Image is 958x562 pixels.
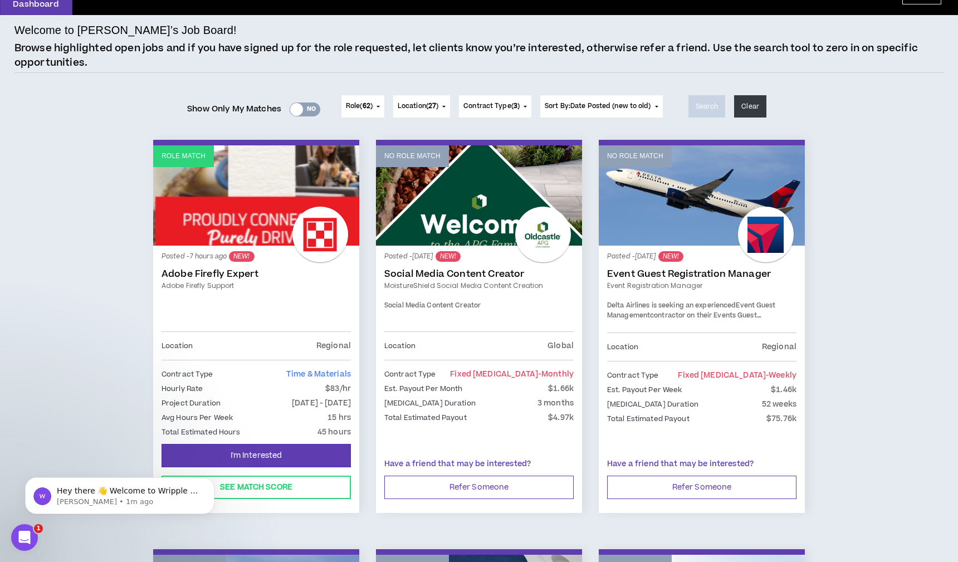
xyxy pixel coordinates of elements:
iframe: Intercom live chat [11,524,38,551]
button: See Match Score [162,476,351,499]
a: No Role Match [599,145,805,246]
span: Show Only My Matches [187,101,281,118]
p: Avg Hours Per Week [162,412,233,424]
button: Search [688,95,726,118]
a: No Role Match [376,145,582,246]
p: Total Estimated Hours [162,426,241,438]
button: Sort By:Date Posted (new to old) [540,95,663,118]
p: Posted - 7 hours ago [162,251,351,262]
p: $1.66k [548,383,574,395]
p: Hourly Rate [162,383,203,395]
span: 62 [363,101,370,111]
span: 27 [428,101,436,111]
p: [MEDICAL_DATA] Duration [384,397,476,409]
p: $1.46k [771,384,796,396]
sup: NEW! [436,251,461,262]
span: Delta Airlines is seeking an experienced [607,301,736,310]
span: Location ( ) [398,101,438,111]
button: Role(62) [341,95,384,118]
p: Posted - [DATE] [384,251,574,262]
span: Fixed [MEDICAL_DATA] [450,369,574,380]
p: $4.97k [548,412,574,424]
p: Contract Type [162,368,213,380]
p: Posted - [DATE] [607,251,796,262]
span: Fixed [MEDICAL_DATA] [678,370,796,381]
button: Contract Type(3) [459,95,531,118]
p: Regional [316,340,351,352]
p: $75.76k [766,413,796,425]
button: Refer Someone [384,476,574,499]
a: Social Media Content Creator [384,268,574,280]
strong: Event Guest Management [607,301,776,320]
p: 45 hours [317,426,351,438]
span: 1 [34,524,43,533]
p: 52 weeks [762,398,796,410]
span: contractor on their Events Guest Management team. This a 40hrs/week position with 2-3 days in the... [607,311,788,359]
p: Total Estimated Payout [384,412,467,424]
p: [MEDICAL_DATA] Duration [607,398,698,410]
button: Refer Someone [607,476,796,499]
p: Have a friend that may be interested? [384,458,574,470]
span: 3 [514,101,517,111]
a: Event Guest Registration Manager [607,268,796,280]
p: Role Match [162,151,206,162]
p: Contract Type [384,368,436,380]
p: Contract Type [607,369,659,382]
sup: NEW! [229,251,254,262]
button: Clear [734,95,766,118]
a: Adobe Firefly Expert [162,268,351,280]
span: I'm Interested [231,451,282,461]
button: I'm Interested [162,444,351,467]
button: Location(27) [393,95,450,118]
iframe: Intercom notifications message [8,454,231,532]
p: 3 months [537,397,574,409]
a: Event Registration Manager [607,281,796,291]
p: Have a friend that may be interested? [607,458,796,470]
p: Location [607,341,638,353]
p: No Role Match [607,151,663,162]
span: Role ( ) [346,101,373,111]
span: Time & Materials [286,369,351,380]
p: Regional [762,341,796,353]
p: No Role Match [384,151,441,162]
span: Sort By: Date Posted (new to old) [545,101,651,111]
span: - weekly [766,370,796,381]
p: 15 hrs [328,412,351,424]
p: Location [384,340,416,352]
p: Est. Payout Per Month [384,383,463,395]
p: Global [548,340,574,352]
p: $83/hr [325,383,351,395]
span: Social Media Content Creator [384,301,481,310]
p: Est. Payout Per Week [607,384,682,396]
a: MoistureShield Social Media Content Creation [384,281,574,291]
p: Total Estimated Payout [607,413,690,425]
p: Project Duration [162,397,221,409]
p: Location [162,340,193,352]
sup: NEW! [658,251,683,262]
a: Adobe Firefly Support [162,281,351,291]
h4: Welcome to [PERSON_NAME]’s Job Board! [14,22,237,38]
span: - monthly [538,369,574,380]
p: [DATE] - [DATE] [292,397,351,409]
a: Role Match [153,145,359,246]
p: Browse highlighted open jobs and if you have signed up for the role requested, let clients know y... [14,41,944,70]
span: Contract Type ( ) [463,101,520,111]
